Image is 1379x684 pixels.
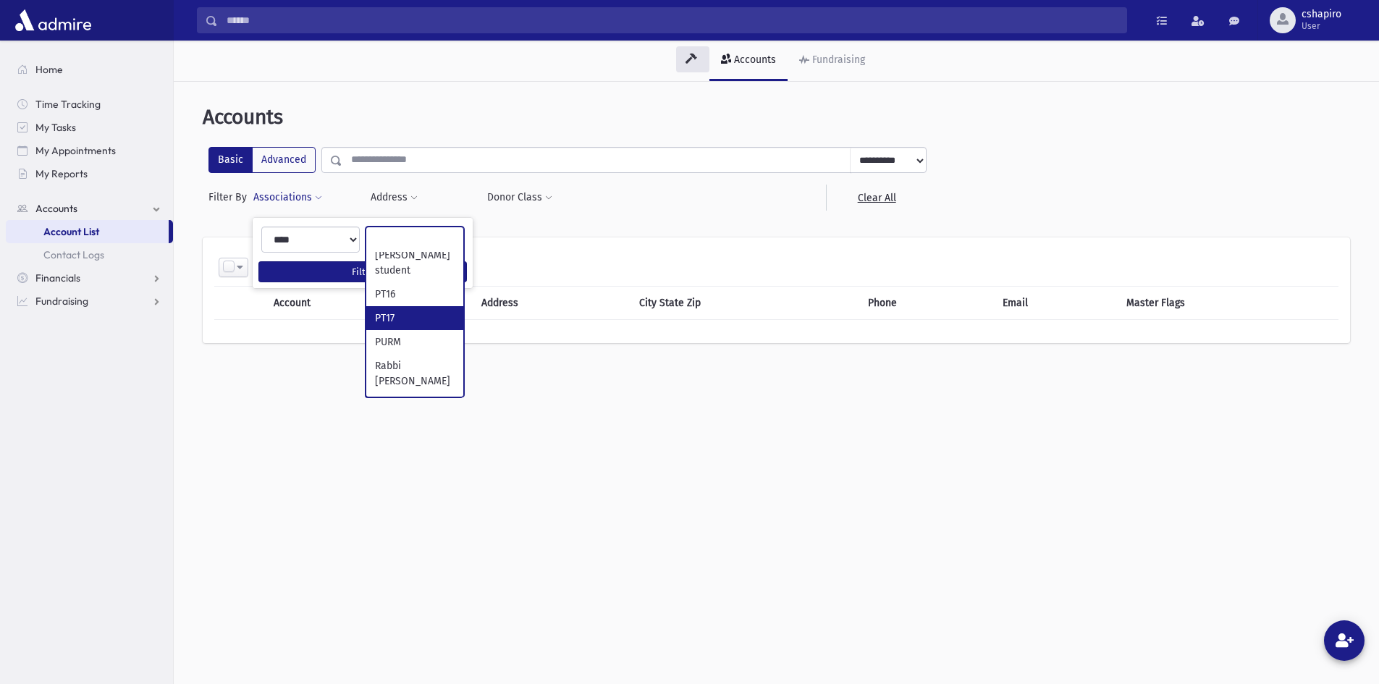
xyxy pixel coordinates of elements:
span: My Tasks [35,121,76,134]
li: Rabbi [PERSON_NAME] [366,354,463,393]
th: Email [994,287,1118,320]
label: Advanced [252,147,316,173]
a: Time Tracking [6,93,173,116]
span: Contact Logs [43,248,104,261]
button: Address [370,185,418,211]
li: [PERSON_NAME] [366,393,463,417]
span: My Appointments [35,144,116,157]
a: Fundraising [788,41,877,81]
a: Accounts [709,41,788,81]
a: My Reports [6,162,173,185]
div: FilterModes [208,147,316,173]
span: User [1302,20,1341,32]
input: Search [218,7,1126,33]
li: PT16 [366,282,463,306]
li: PURM [366,330,463,354]
a: Fundraising [6,290,173,313]
button: Associations [253,185,323,211]
span: Home [35,63,63,76]
span: My Reports [35,167,88,180]
th: Master Flags [1118,287,1338,320]
span: cshapiro [1302,9,1341,20]
button: Donor Class [486,185,553,211]
th: City State Zip [631,287,859,320]
th: Phone [859,287,994,320]
a: Clear All [826,185,927,211]
span: Accounts [35,202,77,215]
span: Filter By [208,190,253,205]
img: AdmirePro [12,6,95,35]
a: My Appointments [6,139,173,162]
a: Contact Logs [6,243,173,266]
span: Accounts [203,105,283,129]
a: Financials [6,266,173,290]
a: Account List [6,220,169,243]
th: Address [473,287,631,320]
span: Account List [43,225,99,238]
div: Fundraising [809,54,865,66]
span: Financials [35,271,80,284]
span: Fundraising [35,295,88,308]
li: PT17 [366,306,463,330]
a: My Tasks [6,116,173,139]
button: Filter [258,261,467,282]
li: [PERSON_NAME] student [366,243,463,282]
a: Accounts [6,197,173,220]
label: Basic [208,147,253,173]
a: Home [6,58,173,81]
span: Time Tracking [35,98,101,111]
div: Accounts [731,54,776,66]
th: Account [265,287,423,320]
